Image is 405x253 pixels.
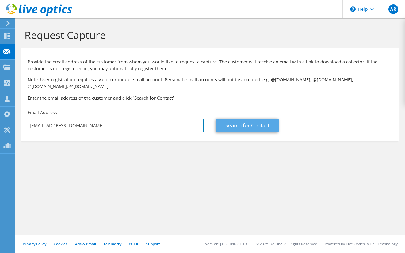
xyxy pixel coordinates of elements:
[25,29,393,41] h1: Request Capture
[129,241,138,247] a: EULA
[388,4,398,14] span: AR
[23,241,46,247] a: Privacy Policy
[28,76,393,90] p: Note: User registration requires a valid corporate e-mail account. Personal e-mail accounts will ...
[216,119,279,132] a: Search for Contact
[28,94,393,101] h3: Enter the email address of the customer and click “Search for Contact”.
[350,6,356,12] svg: \n
[205,241,248,247] li: Version: [TECHNICAL_ID]
[54,241,68,247] a: Cookies
[256,241,317,247] li: © 2025 Dell Inc. All Rights Reserved
[146,241,160,247] a: Support
[75,241,96,247] a: Ads & Email
[325,241,398,247] li: Powered by Live Optics, a Dell Technology
[28,59,393,72] p: Provide the email address of the customer from whom you would like to request a capture. The cust...
[28,109,57,116] label: Email Address
[103,241,121,247] a: Telemetry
